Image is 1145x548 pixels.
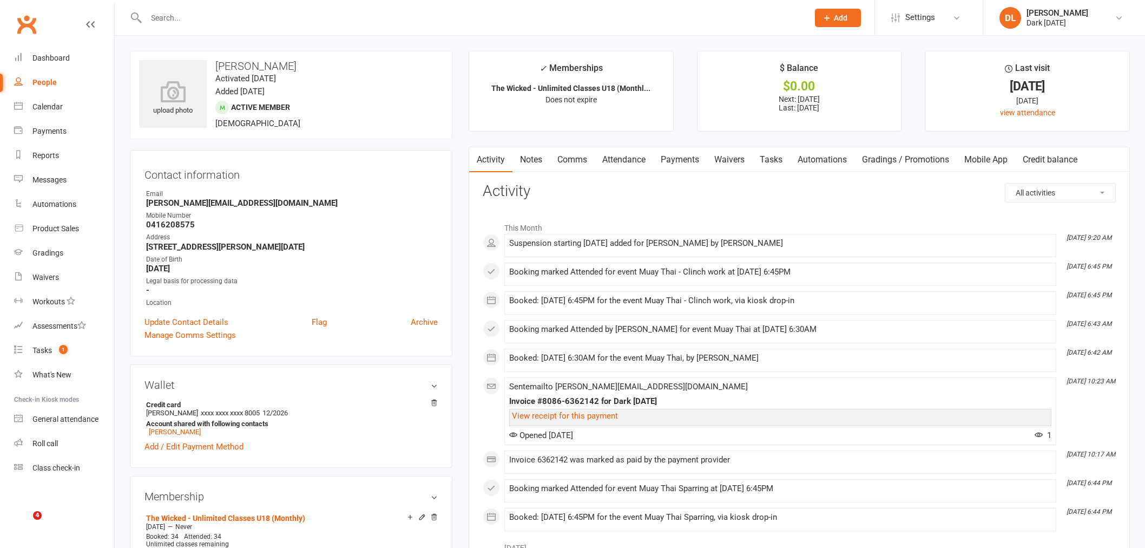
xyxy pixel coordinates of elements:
[14,265,114,290] a: Waivers
[146,211,438,221] div: Mobile Number
[1067,508,1111,516] i: [DATE] 6:44 PM
[144,329,236,342] a: Manage Comms Settings
[1026,8,1088,18] div: [PERSON_NAME]
[146,255,438,265] div: Date of Birth
[14,46,114,70] a: Dashboard
[1005,61,1050,81] div: Last visit
[146,533,179,540] span: Booked: 34
[790,147,854,172] a: Automations
[1067,291,1111,299] i: [DATE] 6:45 PM
[14,168,114,192] a: Messages
[834,14,847,22] span: Add
[14,338,114,363] a: Tasks 1
[146,198,438,208] strong: [PERSON_NAME][EMAIL_ADDRESS][DOMAIN_NAME]
[1067,377,1115,385] i: [DATE] 10:23 AM
[14,95,114,119] a: Calendar
[32,439,58,448] div: Roll call
[32,151,59,160] div: Reports
[201,409,260,417] span: xxxx xxxx xxxx 8005
[707,95,892,112] p: Next: [DATE] Last: [DATE]
[854,147,957,172] a: Gradings / Promotions
[14,314,114,338] a: Assessments
[146,514,305,523] a: The Wicked - Unlimited Classes U18 (Monthly)
[14,70,114,95] a: People
[32,322,86,330] div: Assessments
[32,78,57,87] div: People
[999,7,1021,29] div: DL
[509,325,1051,334] div: Booking marked Attended by [PERSON_NAME] for event Muay Thai at [DATE] 6:30AM
[905,5,935,30] span: Settings
[14,119,114,143] a: Payments
[146,242,438,252] strong: [STREET_ADDRESS][PERSON_NAME][DATE]
[11,511,37,537] iframe: Intercom live chat
[312,316,327,329] a: Flag
[32,370,71,379] div: What's New
[175,523,192,531] span: Never
[32,415,98,423] div: General attendance
[1015,147,1085,172] a: Credit balance
[14,217,114,241] a: Product Sales
[144,379,438,391] h3: Wallet
[512,411,618,421] a: View receipt for this payment
[1067,320,1111,328] i: [DATE] 6:43 AM
[509,397,1051,406] div: Invoice #8086-6362142 for Dark [DATE]
[509,430,573,440] span: Opened [DATE]
[143,523,438,531] div: —
[215,74,276,83] time: Activated [DATE]
[184,533,221,540] span: Attended: 34
[144,440,244,453] a: Add / Edit Payment Method
[780,61,818,81] div: $ Balance
[483,183,1116,200] h3: Activity
[509,382,748,392] span: Sent email to [PERSON_NAME][EMAIL_ADDRESS][DOMAIN_NAME]
[33,511,42,520] span: 4
[815,9,861,27] button: Add
[483,217,1116,234] li: This Month
[14,241,114,265] a: Gradings
[935,95,1120,107] div: [DATE]
[146,523,165,531] span: [DATE]
[14,192,114,217] a: Automations
[144,399,438,438] li: [PERSON_NAME]
[144,491,438,503] h3: Membership
[14,432,114,456] a: Roll call
[595,147,653,172] a: Attendance
[59,345,68,354] span: 1
[14,290,114,314] a: Workouts
[469,147,512,172] a: Activity
[545,95,597,104] span: Does not expire
[752,147,790,172] a: Tasks
[146,285,438,295] strong: -
[139,81,207,116] div: upload photo
[509,484,1051,493] div: Booking marked Attended for event Muay Thai Sparring at [DATE] 6:45PM
[1067,263,1111,270] i: [DATE] 6:45 PM
[32,464,80,472] div: Class check-in
[14,143,114,168] a: Reports
[146,264,438,273] strong: [DATE]
[509,455,1051,465] div: Invoice 6362142 was marked as paid by the payment provider
[143,10,801,25] input: Search...
[231,103,290,112] span: Active member
[146,189,438,199] div: Email
[509,354,1051,363] div: Booked: [DATE] 6:30AM for the event Muay Thai, by [PERSON_NAME]
[32,346,52,355] div: Tasks
[13,11,40,38] a: Clubworx
[32,175,67,184] div: Messages
[146,420,432,428] strong: Account shared with following contacts
[14,407,114,432] a: General attendance kiosk mode
[32,54,70,62] div: Dashboard
[146,540,229,548] span: Unlimited classes remaining
[1067,349,1111,356] i: [DATE] 6:42 AM
[509,513,1051,522] div: Booked: [DATE] 6:45PM for the event Muay Thai Sparring, via kiosk drop-in
[215,87,265,96] time: Added [DATE]
[139,60,443,72] h3: [PERSON_NAME]
[550,147,595,172] a: Comms
[215,119,300,128] span: [DEMOGRAPHIC_DATA]
[653,147,707,172] a: Payments
[1067,451,1115,458] i: [DATE] 10:17 AM
[146,276,438,286] div: Legal basis for processing data
[146,232,438,243] div: Address
[32,224,79,233] div: Product Sales
[146,298,438,308] div: Location
[1067,479,1111,487] i: [DATE] 6:44 PM
[32,200,76,208] div: Automations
